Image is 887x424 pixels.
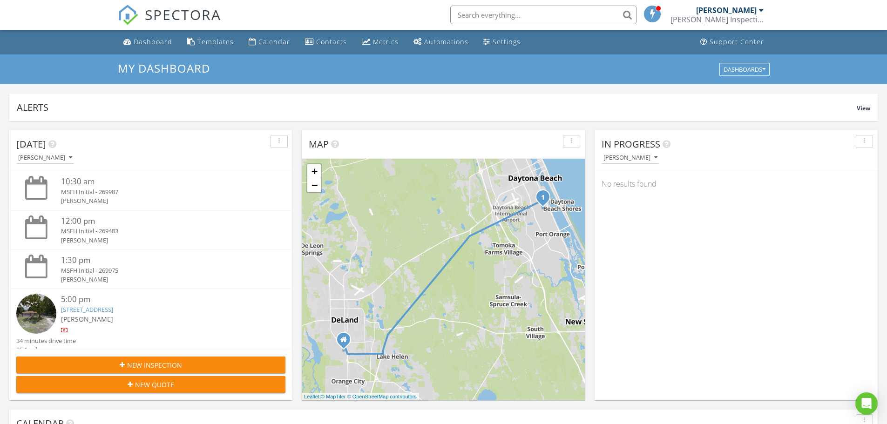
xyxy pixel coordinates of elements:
[670,15,764,24] div: DeSmith Inspections, LLC
[347,394,417,399] a: © OpenStreetMap contributors
[450,6,636,24] input: Search everything...
[61,315,113,323] span: [PERSON_NAME]
[61,227,263,236] div: MSFH Initial - 269483
[61,196,263,205] div: [PERSON_NAME]
[602,152,659,164] button: [PERSON_NAME]
[603,155,657,161] div: [PERSON_NAME]
[118,13,221,32] a: SPECTORA
[16,294,56,334] img: streetview
[321,394,346,399] a: © MapTiler
[120,34,176,51] a: Dashboard
[480,34,524,51] a: Settings
[118,5,138,25] img: The Best Home Inspection Software - Spectora
[696,6,757,15] div: [PERSON_NAME]
[301,34,351,51] a: Contacts
[16,337,76,345] div: 34 minutes drive time
[135,380,174,390] span: New Quote
[358,34,402,51] a: Metrics
[307,164,321,178] a: Zoom in
[183,34,237,51] a: Templates
[61,236,263,245] div: [PERSON_NAME]
[493,37,521,46] div: Settings
[61,275,263,284] div: [PERSON_NAME]
[134,37,172,46] div: Dashboard
[316,37,347,46] div: Contacts
[857,104,870,112] span: View
[16,345,76,354] div: 25.1 miles
[697,34,768,51] a: Support Center
[344,339,349,345] div: 2265 Deerfoot Trl, Deland FL 32720
[309,138,329,150] span: Map
[61,305,113,314] a: [STREET_ADDRESS]
[16,138,46,150] span: [DATE]
[16,294,285,354] a: 5:00 pm [STREET_ADDRESS] [PERSON_NAME] 34 minutes drive time 25.1 miles
[197,37,234,46] div: Templates
[302,393,419,401] div: |
[719,63,770,76] button: Dashboards
[855,392,878,415] div: Open Intercom Messenger
[410,34,472,51] a: Automations (Basic)
[710,37,764,46] div: Support Center
[61,188,263,196] div: MSFH Initial - 269987
[17,101,857,114] div: Alerts
[127,360,182,370] span: New Inspection
[424,37,468,46] div: Automations
[16,152,74,164] button: [PERSON_NAME]
[543,197,548,202] div: 638 Aurora St, South Daytona, FL 32119
[541,195,545,201] i: 1
[16,376,285,393] button: New Quote
[16,357,285,373] button: New Inspection
[595,171,878,196] div: No results found
[307,178,321,192] a: Zoom out
[61,215,263,227] div: 12:00 pm
[245,34,294,51] a: Calendar
[118,61,210,76] span: My Dashboard
[304,394,319,399] a: Leaflet
[145,5,221,24] span: SPECTORA
[602,138,660,150] span: In Progress
[61,266,263,275] div: MSFH Initial - 269975
[724,66,765,73] div: Dashboards
[61,294,263,305] div: 5:00 pm
[61,255,263,266] div: 1:30 pm
[258,37,290,46] div: Calendar
[373,37,399,46] div: Metrics
[18,155,72,161] div: [PERSON_NAME]
[61,176,263,188] div: 10:30 am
